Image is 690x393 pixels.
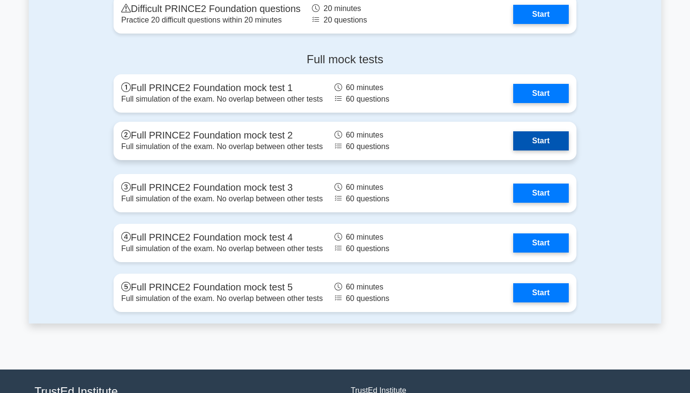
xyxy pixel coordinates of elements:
a: Start [513,184,569,203]
h4: Full mock tests [114,53,576,67]
a: Start [513,84,569,103]
a: Start [513,233,569,253]
a: Start [513,5,569,24]
a: Start [513,283,569,302]
a: Start [513,131,569,150]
